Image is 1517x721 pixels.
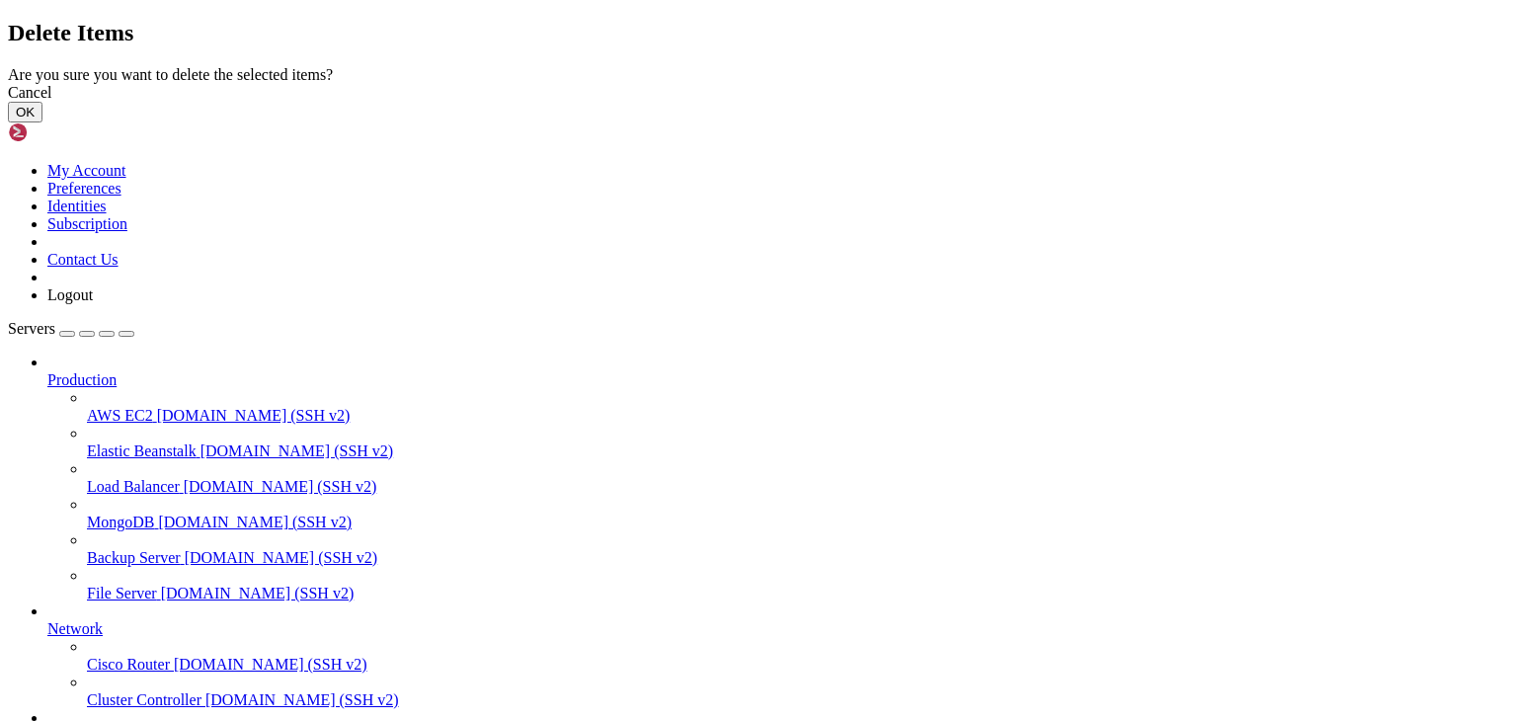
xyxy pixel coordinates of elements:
[87,691,201,708] span: Cluster Controller
[8,8,1259,25] x-row: Welcome to Ubuntu 22.04.2 LTS (GNU/Linux 5.15.0-75-generic x86_64)
[8,75,1259,92] x-row: * Support: [URL][DOMAIN_NAME]
[87,656,1509,674] a: Cisco Router [DOMAIN_NAME] (SSH v2)
[47,620,1509,638] a: Network
[8,122,121,142] img: Shellngn
[47,286,93,303] a: Logout
[47,371,117,388] span: Production
[87,549,181,566] span: Backup Server
[87,691,1509,709] a: Cluster Controller [DOMAIN_NAME] (SSH v2)
[8,84,1509,102] div: Cancel
[200,442,394,459] span: [DOMAIN_NAME] (SSH v2)
[158,514,352,530] span: [DOMAIN_NAME] (SSH v2)
[87,585,157,601] span: File Server
[47,198,107,214] a: Identities
[8,193,1259,209] x-row: Run 'do-release-upgrade' to upgrade to it.
[8,226,1259,243] x-row: Last login: [DATE] from [TECHNICAL_ID]
[8,243,1259,260] x-row: root@goofy-colden:~#
[47,602,1509,709] li: Network
[47,215,127,232] a: Subscription
[87,674,1509,709] li: Cluster Controller [DOMAIN_NAME] (SSH v2)
[47,180,121,197] a: Preferences
[87,478,180,495] span: Load Balancer
[8,176,1259,193] x-row: New release '24.04.3 LTS' available.
[8,58,1259,75] x-row: * Management: [URL][DOMAIN_NAME]
[8,320,55,337] span: Servers
[8,159,1259,176] x-row: To restore this content, you can run the 'unminimize' command.
[87,478,1509,496] a: Load Balancer [DOMAIN_NAME] (SSH v2)
[87,549,1509,567] a: Backup Server [DOMAIN_NAME] (SSH v2)
[87,567,1509,602] li: File Server [DOMAIN_NAME] (SSH v2)
[8,66,1509,84] div: Are you sure you want to delete the selected items?
[157,407,351,424] span: [DOMAIN_NAME] (SSH v2)
[87,496,1509,531] li: MongoDB [DOMAIN_NAME] (SSH v2)
[87,425,1509,460] li: Elastic Beanstalk [DOMAIN_NAME] (SSH v2)
[87,585,1509,602] a: File Server [DOMAIN_NAME] (SSH v2)
[8,102,42,122] button: OK
[8,125,1259,142] x-row: not required on a system that users do not log into.
[87,638,1509,674] li: Cisco Router [DOMAIN_NAME] (SSH v2)
[47,162,126,179] a: My Account
[8,41,1259,58] x-row: * Documentation: [URL][DOMAIN_NAME]
[87,656,170,673] span: Cisco Router
[47,354,1509,602] li: Production
[47,620,103,637] span: Network
[87,442,197,459] span: Elastic Beanstalk
[161,585,355,601] span: [DOMAIN_NAME] (SSH v2)
[87,460,1509,496] li: Load Balancer [DOMAIN_NAME] (SSH v2)
[185,549,378,566] span: [DOMAIN_NAME] (SSH v2)
[87,389,1509,425] li: AWS EC2 [DOMAIN_NAME] (SSH v2)
[87,514,154,530] span: MongoDB
[8,20,1509,46] h2: Delete Items
[87,407,1509,425] a: AWS EC2 [DOMAIN_NAME] (SSH v2)
[47,371,1509,389] a: Production
[87,442,1509,460] a: Elastic Beanstalk [DOMAIN_NAME] (SSH v2)
[184,478,377,495] span: [DOMAIN_NAME] (SSH v2)
[8,320,134,337] a: Servers
[87,514,1509,531] a: MongoDB [DOMAIN_NAME] (SSH v2)
[87,407,153,424] span: AWS EC2
[174,656,367,673] span: [DOMAIN_NAME] (SSH v2)
[47,251,119,268] a: Contact Us
[8,109,1259,125] x-row: This system has been minimized by removing packages and content that are
[183,243,191,260] div: (21, 14)
[87,531,1509,567] li: Backup Server [DOMAIN_NAME] (SSH v2)
[205,691,399,708] span: [DOMAIN_NAME] (SSH v2)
